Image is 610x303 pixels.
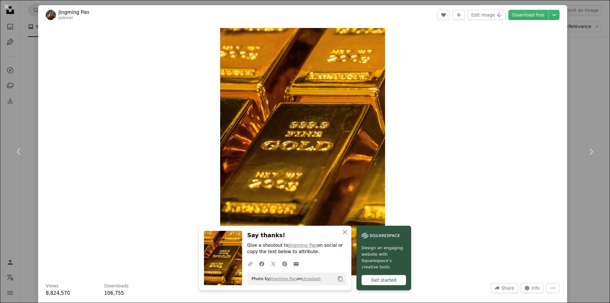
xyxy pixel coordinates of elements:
[549,10,559,20] button: Choose download size
[362,275,406,285] div: Get started
[508,10,548,20] a: Download free
[220,28,385,275] img: gold and black rectangular case
[279,257,290,270] a: Share on Pinterest
[58,16,73,20] a: pokmer
[256,257,268,270] a: Share on Facebook
[288,243,317,248] a: Jingming Pan
[572,121,610,182] a: Next
[491,283,518,293] button: Share this image
[220,28,385,275] button: Zoom in on this image
[46,283,59,289] h3: Views
[335,273,346,284] button: Copy to clipboard
[468,10,506,20] button: Edit image
[268,257,279,270] a: Share on Twitter
[104,290,124,296] span: 106,755
[104,283,129,289] h3: Downloads
[521,283,544,293] button: Stats about this image
[270,276,296,281] a: Jingming Pan
[501,283,514,293] span: Share
[248,274,321,284] span: Photo by on
[290,257,302,270] a: Share over email
[46,290,70,296] span: 8,824,570
[546,283,559,293] button: More Actions
[356,226,411,290] a: Design an engaging website with Squarespace’s creative tools.Get started
[452,10,465,20] button: Add to Collection
[247,243,346,255] p: Give a shoutout to on social or copy the text below to attribute.
[362,245,406,270] span: Design an engaging website with Squarespace’s creative tools.
[46,10,56,20] img: Go to Jingming Pan's profile
[58,9,89,16] a: Jingming Pan
[532,283,540,293] span: Info
[302,276,321,281] a: Unsplash
[437,10,450,20] button: Like
[247,231,346,240] h3: Say thanks!
[362,231,400,240] img: file-1606177908946-d1eed1cbe4f5image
